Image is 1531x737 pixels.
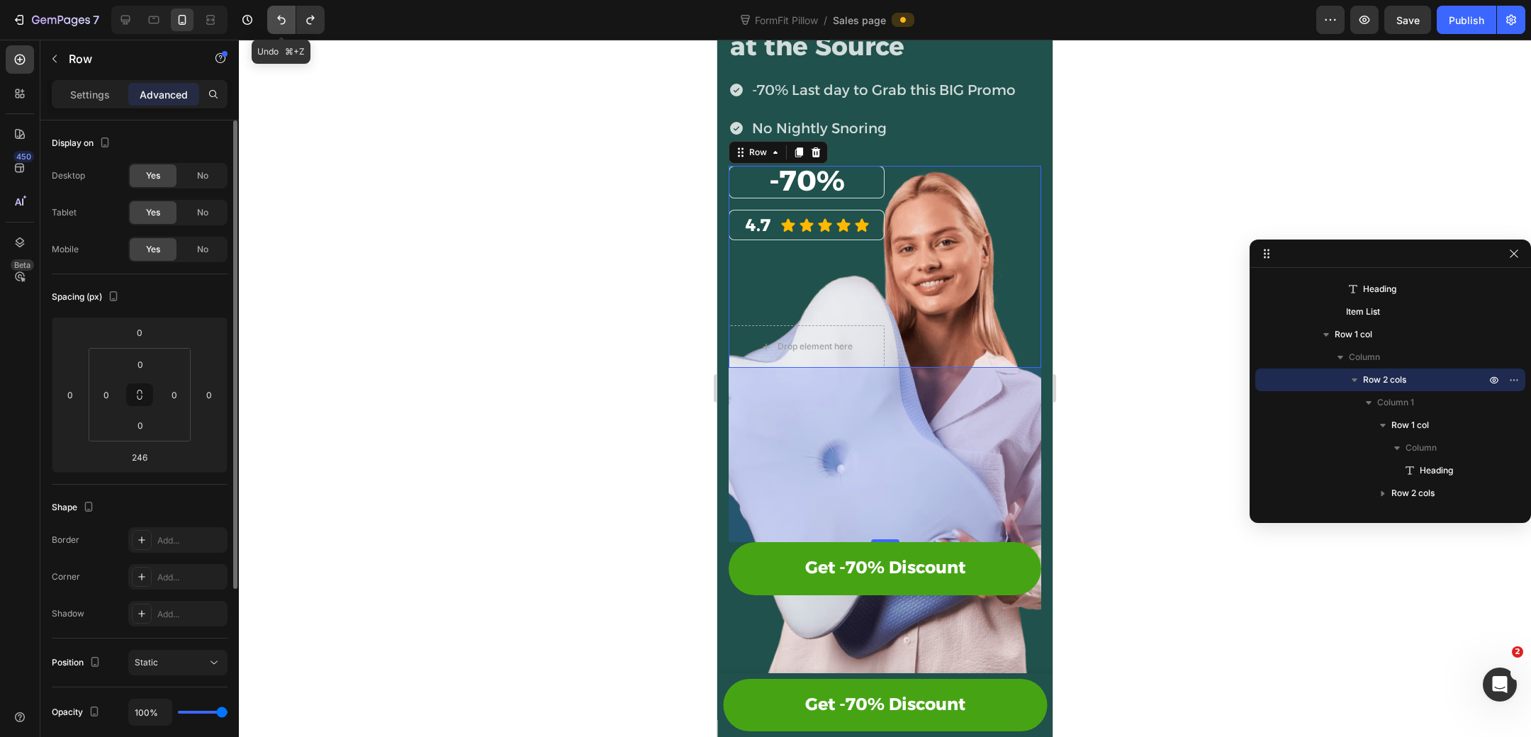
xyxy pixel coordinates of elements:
[1377,395,1414,410] span: Column 1
[833,13,886,28] span: Sales page
[1335,327,1372,342] span: Row 1 col
[52,653,103,673] div: Position
[1391,418,1429,432] span: Row 1 col
[52,534,79,546] div: Border
[717,40,1053,737] iframe: Design area
[824,13,827,28] span: /
[1512,646,1523,658] span: 2
[1349,350,1380,364] span: Column
[60,384,81,405] input: 0
[157,571,224,584] div: Add...
[88,517,248,538] span: Get -70% Discount
[11,259,34,271] div: Beta
[29,106,52,119] div: Row
[1449,13,1484,28] div: Publish
[11,502,324,555] a: Get -70% Discount
[1406,441,1437,455] span: Column
[69,50,189,67] p: Row
[125,446,154,468] input: 246
[93,11,99,28] p: 7
[129,699,172,725] input: Auto
[1384,6,1431,34] button: Save
[6,6,106,34] button: 7
[1437,6,1496,34] button: Publish
[140,87,188,102] p: Advanced
[126,354,155,375] input: 0px
[35,38,298,63] p: -70% Last day to Grab this BIG Promo
[146,243,160,256] span: Yes
[157,534,224,547] div: Add...
[35,76,298,101] p: No Nightly Snoring
[52,169,85,182] div: Desktop
[125,322,154,343] input: 0
[52,206,77,219] div: Tablet
[60,301,135,313] div: Drop element here
[52,128,128,157] p: ⁠⁠⁠⁠⁠⁠⁠
[1483,668,1517,702] iframe: Intercom live chat
[128,650,228,675] button: Static
[164,384,185,405] input: 0px
[50,127,129,158] h2: Rich Text Editor. Editing area: main
[52,288,122,307] div: Spacing (px)
[52,498,97,517] div: Shape
[135,657,158,668] span: Static
[126,415,155,436] input: 0px
[96,384,117,405] input: 0px
[146,206,160,219] span: Yes
[752,13,821,28] span: FormFit Pillow
[70,87,110,102] p: Settings
[1346,305,1380,319] span: Item List
[52,607,84,620] div: Shadow
[267,6,325,34] div: Undo/Redo
[28,175,53,196] span: 4.7
[52,134,113,153] div: Display on
[157,608,224,621] div: Add...
[1396,14,1420,26] span: Save
[52,570,80,583] div: Corner
[52,243,79,256] div: Mobile
[52,703,103,722] div: Opacity
[52,123,128,158] span: -70%
[1391,486,1435,500] span: Row 2 cols
[198,384,220,405] input: 0
[1363,282,1396,296] span: Heading
[197,243,208,256] span: No
[13,151,34,162] div: 450
[146,169,160,182] span: Yes
[1420,463,1453,478] span: Heading
[1363,373,1406,387] span: Row 2 cols
[197,206,208,219] span: No
[197,169,208,182] span: No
